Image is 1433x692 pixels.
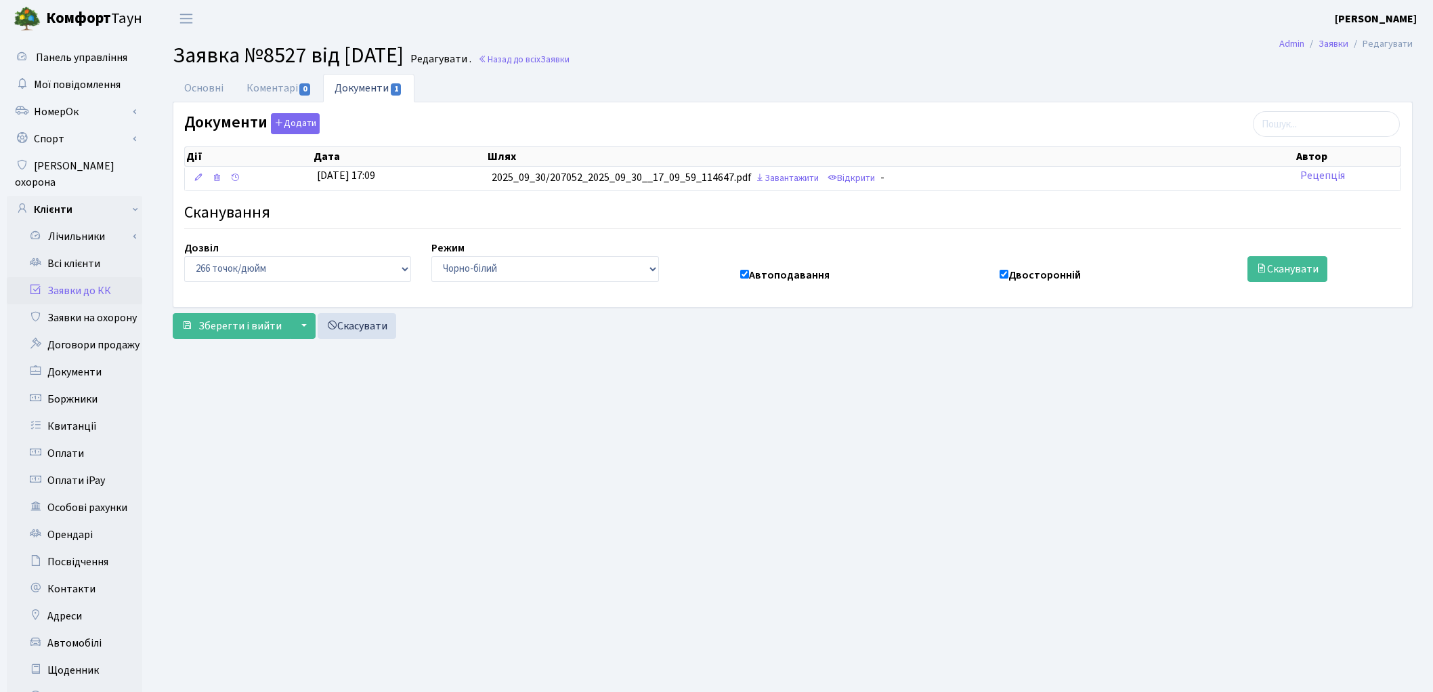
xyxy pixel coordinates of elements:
[7,467,142,494] a: Оплати iPay
[1279,37,1304,51] a: Admin
[184,203,1401,223] h4: Сканування
[1335,11,1417,27] a: [PERSON_NAME]
[268,111,320,135] a: Додати
[391,83,402,96] span: 1
[169,7,203,30] button: Переключити навігацію
[7,125,142,152] a: Спорт
[1247,256,1327,282] span: Сканувати
[323,74,414,102] a: Документи
[7,98,142,125] a: НомерОк
[880,171,884,186] span: -
[486,167,1294,190] td: 2025_09_30/207052_2025_09_30__17_09_59_114647.pdf
[7,196,142,223] a: Клієнти
[1335,12,1417,26] b: [PERSON_NAME]
[318,313,396,339] a: Скасувати
[7,548,142,575] a: Посвідчення
[46,7,111,29] b: Комфорт
[1300,168,1345,183] a: Рецепція
[540,53,570,66] span: Заявки
[7,386,142,413] a: Боржники
[824,168,878,189] a: Відкрити
[7,657,142,684] a: Щоденник
[7,440,142,467] a: Оплати
[173,74,235,102] a: Основні
[184,113,320,134] label: Документи
[1000,267,1081,283] label: Двосторонній
[7,331,142,359] a: Договори продажу
[14,5,41,33] img: logo.png
[7,277,142,304] a: Заявки до КК
[7,603,142,630] a: Адреси
[7,71,142,98] a: Мої повідомлення
[1000,270,1008,279] input: Двосторонній
[1319,37,1348,51] a: Заявки
[271,113,320,134] button: Документи
[312,147,487,166] th: Дата
[7,44,142,71] a: Панель управління
[235,74,323,102] a: Коментарі
[173,40,404,71] span: Заявка №8527 від [DATE]
[1253,111,1400,137] input: Пошук...
[317,168,375,183] span: [DATE] 17:09
[46,7,142,30] span: Таун
[34,77,121,92] span: Мої повідомлення
[198,319,282,333] span: Зберегти і вийти
[16,223,142,250] a: Лічильники
[7,152,142,196] a: [PERSON_NAME] охорона
[1348,37,1413,52] li: Редагувати
[173,313,291,339] button: Зберегти і вийти
[185,147,312,166] th: Дії
[7,413,142,440] a: Квитанції
[431,240,465,256] label: Режим
[408,53,471,66] small: Редагувати .
[299,83,310,96] span: 0
[486,147,1295,166] th: Шлях
[1295,147,1401,166] th: Автор
[36,50,127,65] span: Панель управління
[7,521,142,548] a: Орендарі
[478,53,570,66] a: Назад до всіхЗаявки
[7,359,142,386] a: Документи
[184,240,219,256] label: Дозвіл
[740,267,830,283] label: Автоподавання
[7,575,142,603] a: Контакти
[7,630,142,657] a: Автомобілі
[7,250,142,277] a: Всі клієнти
[7,494,142,521] a: Особові рахунки
[7,304,142,331] a: Заявки на охорону
[1259,30,1433,58] nav: breadcrumb
[752,168,822,189] a: Завантажити
[740,270,749,279] input: Автоподавання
